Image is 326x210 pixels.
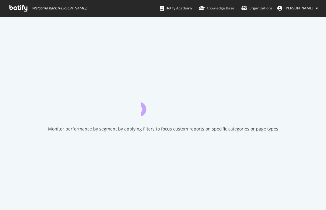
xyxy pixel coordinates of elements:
div: Botify Academy [160,5,192,11]
span: Abbey Spisz [285,5,313,11]
button: [PERSON_NAME] [272,3,323,13]
div: Organizations [241,5,272,11]
div: animation [141,94,185,116]
span: Welcome back, [PERSON_NAME] ! [32,6,87,11]
div: Knowledge Base [199,5,234,11]
div: Monitor performance by segment by applying filters to focus custom reports on specific categories... [48,126,278,132]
